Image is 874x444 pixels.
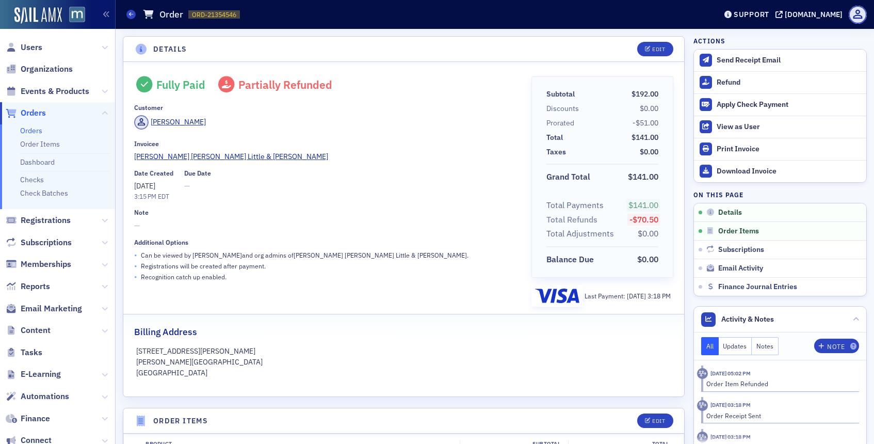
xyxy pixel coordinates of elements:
[141,261,266,271] p: Registrations will be created after payment.
[546,253,597,266] span: Balance Due
[134,151,328,162] span: Grandizio Wilkins Little & Matthews
[134,250,137,261] span: •
[697,400,708,411] div: Activity
[134,104,163,112] div: Customer
[627,292,648,300] span: [DATE]
[6,215,71,226] a: Registrations
[785,10,843,19] div: [DOMAIN_NAME]
[153,44,187,55] h4: Details
[134,220,517,231] span: —
[134,169,173,177] div: Date Created
[633,118,658,128] span: -$51.00
[718,208,742,217] span: Details
[546,89,578,100] span: Subtotal
[134,140,159,148] div: Invoicee
[546,253,594,266] div: Balance Due
[717,100,861,109] div: Apply Check Payment
[192,10,236,19] span: ORD-21354546
[546,199,604,212] div: Total Payments
[156,192,169,200] span: EDT
[706,379,852,388] div: Order Item Refunded
[546,147,566,157] div: Taxes
[21,413,50,424] span: Finance
[21,86,89,97] span: Events & Products
[20,157,55,167] a: Dashboard
[629,214,658,225] span: -$70.50
[694,160,866,182] a: Download Invoice
[546,214,601,226] span: Total Refunds
[701,337,719,355] button: All
[6,281,50,292] a: Reports
[693,36,725,45] h4: Actions
[14,7,62,24] img: SailAMX
[648,292,671,300] span: 3:18 PM
[546,132,567,143] span: Total
[134,151,517,162] a: [PERSON_NAME] [PERSON_NAME] Little & [PERSON_NAME]
[717,167,861,176] div: Download Invoice
[752,337,779,355] button: Notes
[6,42,42,53] a: Users
[546,199,607,212] span: Total Payments
[62,7,85,24] a: View Homepage
[546,228,614,240] div: Total Adjustments
[156,78,205,91] div: Fully Paid
[546,118,578,129] span: Prorated
[21,64,73,75] span: Organizations
[6,86,89,97] a: Events & Products
[21,347,42,358] span: Tasks
[6,237,72,248] a: Subscriptions
[69,7,85,23] img: SailAMX
[546,147,570,157] span: Taxes
[694,116,866,138] button: View as User
[546,103,579,114] div: Discounts
[849,6,867,24] span: Profile
[238,77,332,92] span: Partially Refunded
[6,391,69,402] a: Automations
[21,391,69,402] span: Automations
[638,228,658,239] span: $0.00
[546,228,618,240] span: Total Adjustments
[184,169,211,177] div: Due Date
[20,188,68,198] a: Check Batches
[717,78,861,87] div: Refund
[718,245,764,255] span: Subscriptions
[6,325,51,336] a: Content
[637,42,673,56] button: Edit
[21,281,50,292] span: Reports
[710,401,751,408] time: 10/6/2025 03:18 PM
[134,239,188,246] div: Additional Options
[718,282,797,292] span: Finance Journal Entries
[717,56,861,65] div: Send Receipt Email
[153,416,208,426] h4: Order Items
[21,303,82,314] span: Email Marketing
[546,132,563,143] div: Total
[141,250,468,260] p: Can be viewed by [PERSON_NAME] and org admins of [PERSON_NAME] [PERSON_NAME] Little & [PERSON_NAM...
[734,10,769,19] div: Support
[20,175,44,184] a: Checks
[20,139,60,149] a: Order Items
[21,107,46,119] span: Orders
[694,71,866,93] button: Refund
[141,272,226,281] p: Recognition catch up enabled.
[134,192,156,200] time: 3:15 PM
[718,264,763,273] span: Email Activity
[6,64,73,75] a: Organizations
[652,46,665,52] div: Edit
[159,8,183,21] h1: Order
[710,433,751,440] time: 10/6/2025 03:18 PM
[6,347,42,358] a: Tasks
[134,325,197,339] h2: Billing Address
[717,122,861,132] div: View as User
[6,413,50,424] a: Finance
[637,254,658,264] span: $0.00
[6,259,71,270] a: Memberships
[546,103,582,114] span: Discounts
[21,215,71,226] span: Registrations
[697,368,708,379] div: Activity
[718,227,759,236] span: Order Items
[775,11,846,18] button: [DOMAIN_NAME]
[136,357,672,368] p: [PERSON_NAME][GEOGRAPHIC_DATA]
[693,190,867,199] h4: On this page
[134,181,155,191] span: [DATE]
